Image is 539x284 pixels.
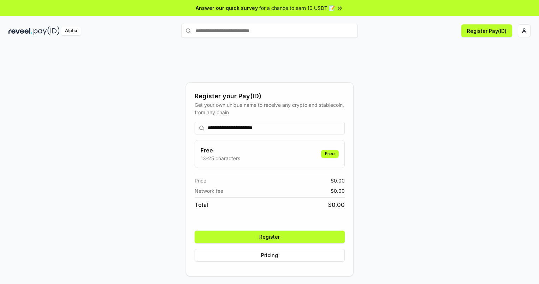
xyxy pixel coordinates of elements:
[328,201,345,209] span: $ 0.00
[196,4,258,12] span: Answer our quick survey
[195,101,345,116] div: Get your own unique name to receive any crypto and stablecoin, from any chain
[321,150,339,158] div: Free
[331,177,345,184] span: $ 0.00
[259,4,335,12] span: for a chance to earn 10 USDT 📝
[195,231,345,243] button: Register
[8,27,32,35] img: reveel_dark
[331,187,345,195] span: $ 0.00
[195,201,208,209] span: Total
[34,27,60,35] img: pay_id
[201,155,240,162] p: 13-25 characters
[195,187,223,195] span: Network fee
[195,249,345,262] button: Pricing
[195,177,206,184] span: Price
[61,27,81,35] div: Alpha
[201,146,240,155] h3: Free
[461,24,512,37] button: Register Pay(ID)
[195,91,345,101] div: Register your Pay(ID)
